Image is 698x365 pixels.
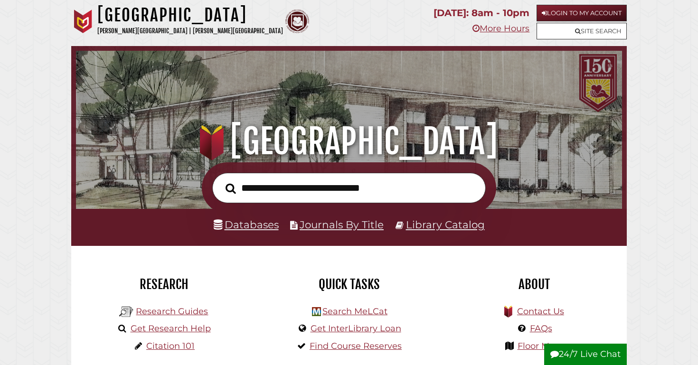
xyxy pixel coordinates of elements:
a: Search MeLCat [322,306,387,317]
a: Login to My Account [537,5,627,21]
a: Contact Us [517,306,564,317]
a: Find Course Reserves [310,341,402,351]
a: More Hours [472,23,529,34]
a: Get InterLibrary Loan [311,323,401,334]
a: FAQs [530,323,552,334]
a: Citation 101 [146,341,195,351]
a: Library Catalog [406,218,485,231]
p: [PERSON_NAME][GEOGRAPHIC_DATA] | [PERSON_NAME][GEOGRAPHIC_DATA] [97,26,283,37]
img: Calvin University [71,9,95,33]
img: Hekman Library Logo [119,305,133,319]
p: [DATE]: 8am - 10pm [434,5,529,21]
h2: Quick Tasks [264,276,434,292]
a: Floor Maps [518,341,565,351]
img: Hekman Library Logo [312,307,321,316]
a: Site Search [537,23,627,39]
h1: [GEOGRAPHIC_DATA] [97,5,283,26]
a: Get Research Help [131,323,211,334]
h2: About [449,276,620,292]
h2: Research [78,276,249,292]
a: Research Guides [136,306,208,317]
i: Search [226,183,236,194]
a: Journals By Title [300,218,384,231]
button: Search [221,180,241,197]
a: Databases [214,218,279,231]
img: Calvin Theological Seminary [285,9,309,33]
h1: [GEOGRAPHIC_DATA] [86,121,612,162]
